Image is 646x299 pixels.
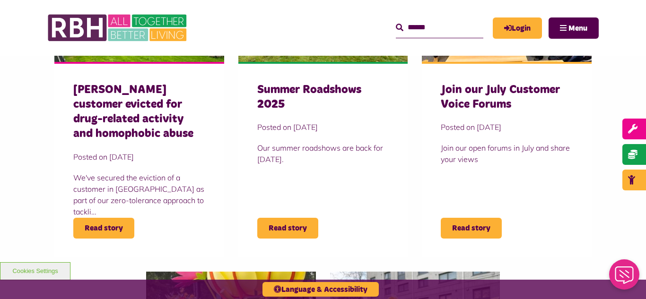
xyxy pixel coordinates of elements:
[493,17,542,39] a: MyRBH
[441,142,573,165] p: Join our open forums in July and share your views
[549,17,599,39] button: Navigation
[603,256,646,299] iframe: Netcall Web Assistant for live chat
[73,83,205,142] h3: [PERSON_NAME] customer evicted for drug-related activity and homophobic abuse
[441,83,573,112] h3: Join our July Customer Voice Forums
[73,218,134,239] span: Read story
[262,282,379,297] button: Language & Accessibility
[257,142,389,165] p: Our summer roadshows are back for [DATE].
[441,121,573,133] span: Posted on [DATE]
[73,172,205,217] p: We've secured the eviction of a customer in [GEOGRAPHIC_DATA] as part of our zero-tolerance appro...
[568,25,587,32] span: Menu
[257,218,318,239] span: Read story
[257,83,389,112] h3: Summer Roadshows 2025
[73,151,205,162] span: Posted on [DATE]
[396,17,483,38] input: Search
[257,121,389,133] span: Posted on [DATE]
[441,218,502,239] span: Read story
[47,9,189,46] img: RBH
